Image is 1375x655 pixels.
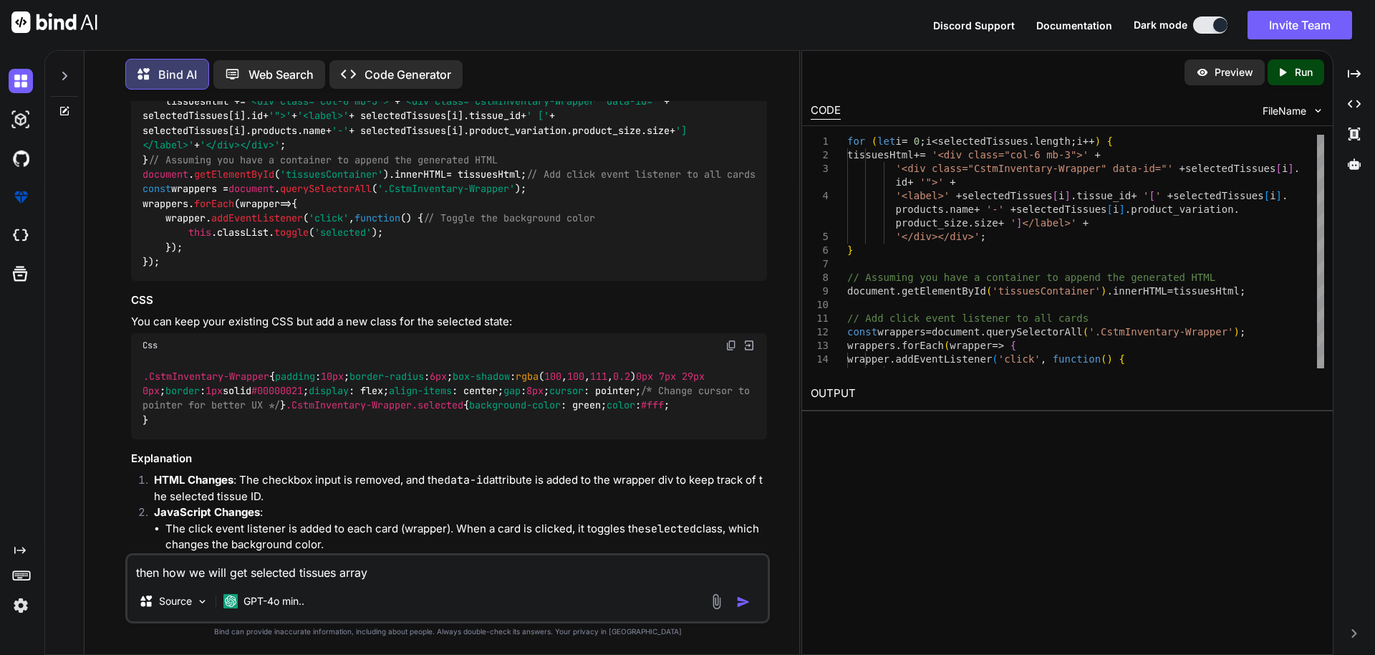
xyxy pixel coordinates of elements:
[1036,18,1112,33] button: Documentation
[127,555,768,581] textarea: then how we will get selected tissues array
[131,314,767,330] p: You can keep your existing CSS but add a new class for the selected state:
[349,370,424,383] span: border-radius
[223,594,238,608] img: GPT-4o mini
[1113,285,1167,297] span: innerHTML
[1119,353,1124,365] span: {
[811,244,829,257] div: 6
[986,326,1083,338] span: querySelectorAll
[877,135,895,147] span: let
[1094,149,1100,161] span: +
[1134,18,1187,32] span: Dark mode
[200,138,280,151] span: '</div></div>'
[9,185,33,209] img: premium
[131,292,767,309] h3: CSS
[645,522,696,536] code: selected
[1233,204,1239,215] span: .
[249,66,314,83] p: Web Search
[980,326,985,338] span: .
[1083,135,1095,147] span: ++
[1149,190,1154,201] span: [
[659,370,676,383] span: 7px
[682,370,705,383] span: 29px
[647,124,670,137] span: size
[992,340,1004,351] span: =>
[1082,326,1088,338] span: (
[920,135,925,147] span: ;
[847,312,1089,324] span: // Add click event listener to all cards
[1233,326,1239,338] span: )
[9,224,33,248] img: cloudideIcon
[1185,163,1275,174] span: selectedTissues
[937,135,1028,147] span: selectedTissues
[9,107,33,132] img: darkAi-studio
[309,211,349,224] span: 'click'
[9,69,33,93] img: darkChat
[240,197,280,210] span: wrapper
[1124,204,1130,215] span: .
[469,399,561,412] span: background-color
[154,473,233,487] strong: HTML Changes
[920,176,944,188] span: '">'
[453,370,510,383] span: box-shadow
[811,271,829,285] div: 8
[251,110,263,123] span: id
[811,148,829,162] div: 2
[1010,204,1015,215] span: +
[544,370,561,383] span: 100
[280,183,372,196] span: querySelectorAll
[1052,353,1100,365] span: function
[1270,190,1275,201] span: i
[871,135,877,147] span: (
[847,353,889,365] span: wrapper
[1293,163,1299,174] span: .
[269,110,291,123] span: '">'
[143,370,269,383] span: .CstmInventary-Wrapper
[1052,190,1058,201] span: [
[1179,163,1185,174] span: +
[933,18,1015,33] button: Discord Support
[246,95,395,107] span: '<div class="col-6 mb-3">'
[1106,135,1112,147] span: {
[950,340,992,351] span: wrapper
[847,244,853,256] span: }
[1094,135,1100,147] span: )
[895,176,907,188] span: id
[1155,190,1161,201] span: '
[811,162,829,176] div: 3
[998,353,1040,365] span: 'click'
[131,451,767,467] h3: Explanation
[932,326,980,338] span: document
[217,226,269,239] span: classList
[148,153,498,166] span: // Assuming you have a container to append the generated HTML
[243,594,304,608] p: GPT-4o min..
[1106,353,1112,365] span: )
[925,135,931,147] span: i
[811,135,829,148] div: 1
[1076,190,1131,201] span: tissue_id
[194,197,234,210] span: forEach
[309,384,349,397] span: display
[1167,190,1172,201] span: +
[902,340,944,351] span: forEach
[251,384,303,397] span: #00000021
[998,217,1003,229] span: +
[925,326,931,338] span: =
[412,399,463,412] span: .selected
[430,370,447,383] span: 6px
[1275,163,1281,174] span: [
[968,217,973,229] span: .
[811,257,829,271] div: 7
[847,272,1149,283] span: // Assuming you have a container to append the gen
[1131,190,1137,201] span: +
[159,594,192,608] p: Source
[240,197,291,210] span: =>
[526,384,544,397] span: 8px
[847,285,895,297] span: document
[1058,190,1064,201] span: i
[950,204,974,215] span: name
[811,325,829,339] div: 12
[1263,190,1269,201] span: [
[1082,217,1088,229] span: +
[1089,326,1233,338] span: '.CstmInventary-Wrapper'
[1312,105,1324,117] img: chevron down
